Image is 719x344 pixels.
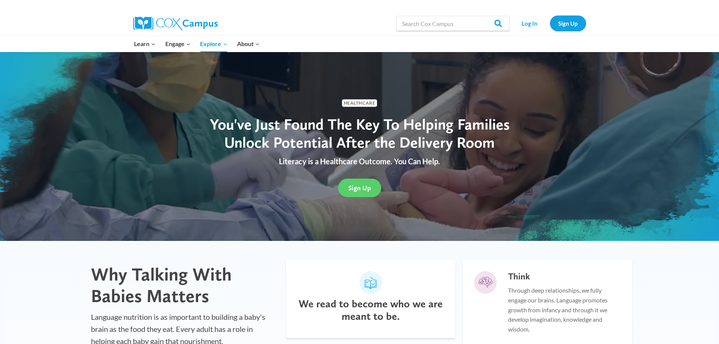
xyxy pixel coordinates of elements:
[91,263,232,307] span: Why Talking With Babies Matters
[200,39,227,49] span: Explore
[210,115,510,151] span: You've Just Found The Key To Helping Families Unlock Potential After the Delivery Room
[129,36,265,52] nav: Primary Navigation
[165,39,191,49] span: Engage
[207,155,513,167] p: Literacy is a Healthcare Outcome. You Can Help.
[348,184,371,192] span: Sign Up
[342,99,377,106] span: Healthcare
[396,16,510,31] input: Search Cox Campus
[513,15,546,31] a: Log In
[297,298,444,323] h4: We read to become who we are meant to be.
[513,15,586,31] nav: Secondary Navigation
[237,39,260,49] span: About
[550,15,586,31] a: Sign Up
[133,17,218,30] img: Cox Campus
[338,179,381,197] a: Sign Up
[134,39,156,49] span: Learn
[508,285,620,334] p: Through deep relationships, we fully engage our brains. Language promotes growth from infancy and...
[508,271,620,282] h5: Think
